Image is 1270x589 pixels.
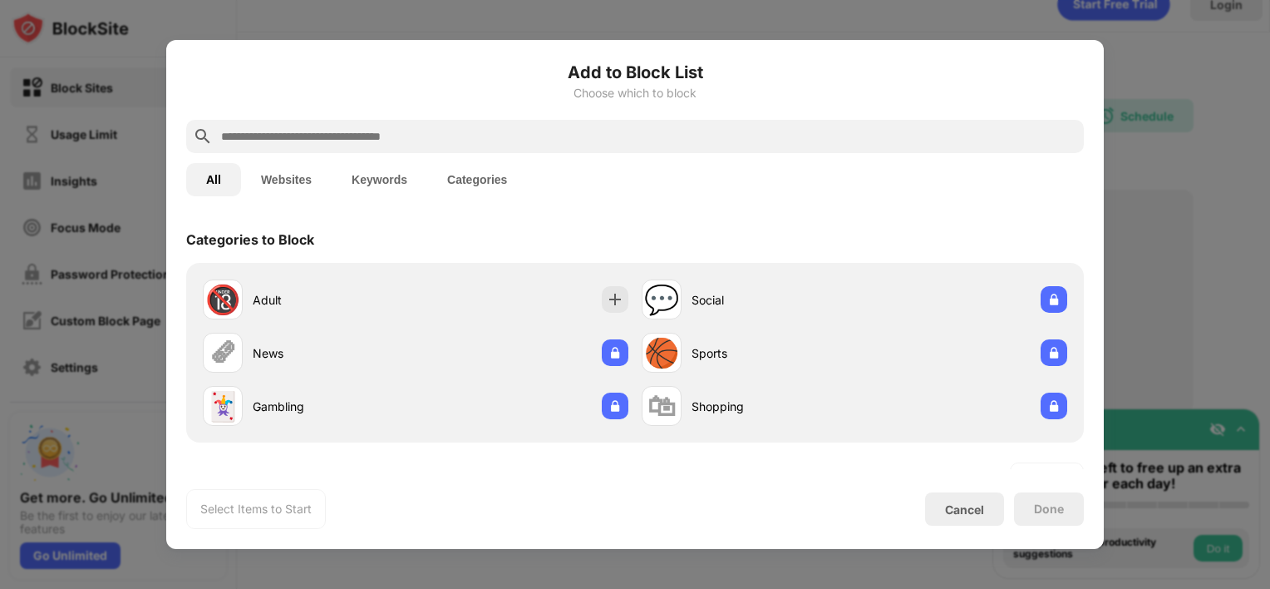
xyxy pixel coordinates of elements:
div: Cancel [945,502,984,517]
div: Sports [692,344,854,362]
div: Categories to Block [186,231,314,248]
button: Websites [241,163,332,196]
div: Select Items to Start [200,501,312,517]
button: All [186,163,241,196]
div: 🏀 [644,336,679,370]
div: News [253,344,416,362]
div: See more [1024,468,1070,484]
button: Categories [427,163,527,196]
div: 🗞 [209,336,237,370]
img: search.svg [193,126,213,146]
div: Choose which to block [186,87,1084,100]
div: Done [1034,502,1064,516]
h6: Add to Block List [186,60,1084,85]
div: 🔞 [205,283,240,317]
div: 🃏 [205,389,240,423]
div: Shopping [692,398,854,415]
div: Websites to Block [186,468,303,484]
div: Adult [253,291,416,309]
div: Social [692,291,854,309]
button: Keywords [332,163,427,196]
div: 🛍 [647,389,676,423]
div: 💬 [644,283,679,317]
div: Gambling [253,398,416,415]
